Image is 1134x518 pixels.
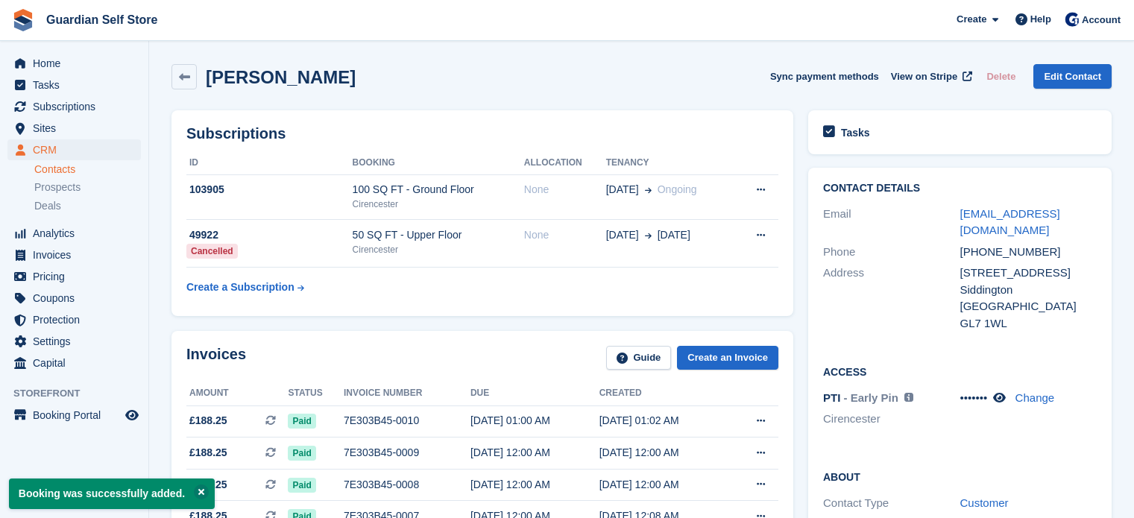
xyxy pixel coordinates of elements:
a: menu [7,75,141,95]
li: Cirencester [823,411,960,428]
span: £188.25 [189,445,227,461]
a: menu [7,405,141,426]
a: Customer [960,496,1009,509]
th: Amount [186,382,288,405]
div: [DATE] 12:00 AM [470,477,599,493]
a: Guardian Self Store [40,7,163,32]
div: Address [823,265,960,332]
a: Deals [34,198,141,214]
h2: Tasks [841,126,870,139]
div: GL7 1WL [960,315,1097,332]
span: Help [1030,12,1051,27]
a: Guide [606,346,672,370]
div: [DATE] 12:00 AM [599,477,728,493]
span: Settings [33,331,122,352]
span: Protection [33,309,122,330]
span: ••••••• [960,391,988,404]
a: menu [7,244,141,265]
a: menu [7,53,141,74]
span: £188.25 [189,477,227,493]
div: 7E303B45-0009 [344,445,470,461]
a: View on Stripe [885,64,975,89]
span: Account [1082,13,1121,28]
div: 50 SQ FT - Upper Floor [353,227,524,243]
a: Contacts [34,162,141,177]
div: Create a Subscription [186,279,294,295]
a: menu [7,309,141,330]
h2: Subscriptions [186,125,778,142]
span: Create [957,12,986,27]
div: [STREET_ADDRESS] [960,265,1097,282]
div: None [524,227,606,243]
span: Subscriptions [33,96,122,117]
a: menu [7,331,141,352]
h2: Invoices [186,346,246,370]
div: Cirencester [353,198,524,211]
span: View on Stripe [891,69,957,84]
th: Due [470,382,599,405]
h2: Contact Details [823,183,1097,195]
span: Coupons [33,288,122,309]
a: menu [7,96,141,117]
img: Tom Scott [1065,12,1080,27]
div: [DATE] 01:00 AM [470,413,599,429]
div: 7E303B45-0010 [344,413,470,429]
span: Storefront [13,386,148,401]
a: Prospects [34,180,141,195]
div: [GEOGRAPHIC_DATA] [960,298,1097,315]
h2: About [823,469,1097,484]
span: Pricing [33,266,122,287]
div: [PHONE_NUMBER] [960,244,1097,261]
th: Status [288,382,344,405]
h2: [PERSON_NAME] [206,67,356,87]
span: Deals [34,199,61,213]
div: Contact Type [823,495,960,512]
a: menu [7,288,141,309]
a: menu [7,223,141,244]
button: Sync payment methods [770,64,879,89]
span: Paid [288,478,315,493]
span: £188.25 [189,413,227,429]
div: Phone [823,244,960,261]
a: Change [1015,391,1055,404]
span: Prospects [34,180,81,195]
div: [DATE] 12:00 AM [470,445,599,461]
th: Tenancy [606,151,734,175]
a: Create a Subscription [186,274,304,301]
span: Invoices [33,244,122,265]
span: Tasks [33,75,122,95]
a: menu [7,266,141,287]
span: Home [33,53,122,74]
h2: Access [823,364,1097,379]
span: Booking Portal [33,405,122,426]
th: Allocation [524,151,606,175]
span: Analytics [33,223,122,244]
th: Booking [353,151,524,175]
th: Created [599,382,728,405]
span: Ongoing [658,183,697,195]
div: 49922 [186,227,353,243]
img: stora-icon-8386f47178a22dfd0bd8f6a31ec36ba5ce8667c1dd55bd0f319d3a0aa187defe.svg [12,9,34,31]
a: Preview store [123,406,141,424]
span: [DATE] [606,227,639,243]
a: [EMAIL_ADDRESS][DOMAIN_NAME] [960,207,1060,237]
a: Edit Contact [1033,64,1112,89]
a: menu [7,353,141,373]
th: Invoice number [344,382,470,405]
button: Delete [980,64,1021,89]
a: menu [7,118,141,139]
img: icon-info-grey-7440780725fd019a000dd9b08b2336e03edf1995a4989e88bcd33f0948082b44.svg [904,393,913,402]
div: Siddington [960,282,1097,299]
span: PTI [823,391,840,404]
span: [DATE] [606,182,639,198]
div: [DATE] 01:02 AM [599,413,728,429]
span: Paid [288,446,315,461]
div: [DATE] 12:00 AM [599,445,728,461]
span: - Early Pin [844,391,898,404]
a: menu [7,139,141,160]
div: 100 SQ FT - Ground Floor [353,182,524,198]
div: None [524,182,606,198]
div: 103905 [186,182,353,198]
span: Sites [33,118,122,139]
p: Booking was successfully added. [9,478,215,509]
